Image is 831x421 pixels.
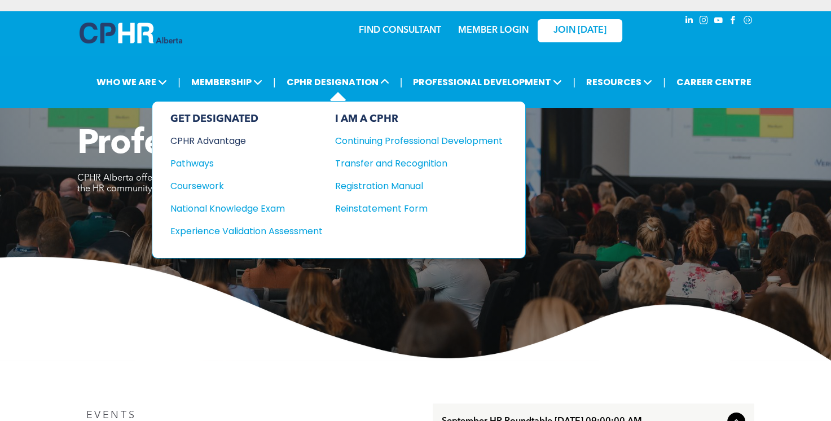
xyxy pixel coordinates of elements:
a: MEMBER LOGIN [458,26,529,35]
span: JOIN [DATE] [553,25,606,36]
a: Social network [742,14,754,29]
div: I AM A CPHR [335,113,503,125]
a: National Knowledge Exam [170,201,323,216]
div: Experience Validation Assessment [170,224,307,238]
li: | [663,71,666,94]
a: instagram [698,14,710,29]
a: CAREER CENTRE [673,72,755,93]
span: CPHR Alberta offers a wide range of events for our members and the HR community to support your p... [77,174,345,194]
a: Pathways [170,156,323,170]
span: MEMBERSHIP [188,72,266,93]
a: FIND CONSULTANT [359,26,441,35]
a: Experience Validation Assessment [170,224,323,238]
div: GET DESIGNATED [170,113,323,125]
div: Pathways [170,156,307,170]
span: WHO WE ARE [93,72,170,93]
div: Coursework [170,179,307,193]
a: Reinstatement Form [335,201,503,216]
div: Continuing Professional Development [335,134,486,148]
span: PROFESSIONAL DEVELOPMENT [410,72,565,93]
a: youtube [713,14,725,29]
div: Registration Manual [335,179,486,193]
a: linkedin [683,14,696,29]
a: JOIN [DATE] [538,19,622,42]
div: National Knowledge Exam [170,201,307,216]
a: facebook [727,14,740,29]
li: | [400,71,403,94]
span: CPHR DESIGNATION [283,72,393,93]
li: | [573,71,575,94]
span: EVENTS [86,410,137,420]
div: Transfer and Recognition [335,156,486,170]
a: Coursework [170,179,323,193]
div: Reinstatement Form [335,201,486,216]
a: CPHR Advantage [170,134,323,148]
span: RESOURCES [583,72,656,93]
a: Registration Manual [335,179,503,193]
div: CPHR Advantage [170,134,307,148]
li: | [273,71,276,94]
a: Transfer and Recognition [335,156,503,170]
span: Professional Development [77,128,510,161]
a: Continuing Professional Development [335,134,503,148]
img: A blue and white logo for cp alberta [80,23,182,43]
li: | [178,71,181,94]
